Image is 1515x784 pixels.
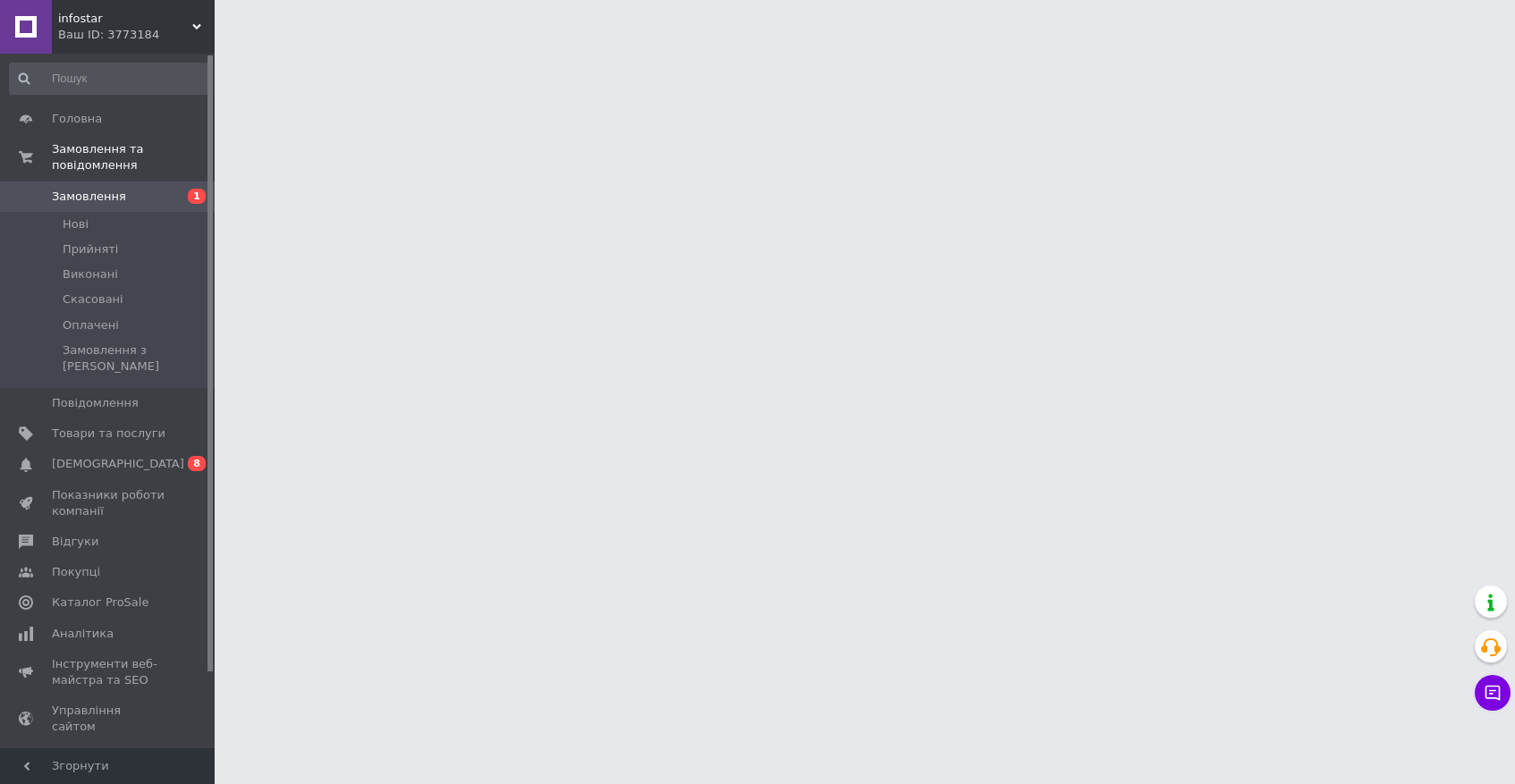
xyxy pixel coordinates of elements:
span: Каталог ProSale [52,594,148,611]
span: Покупці [52,564,100,580]
span: Головна [52,111,102,127]
span: Інструменти веб-майстра та SEO [52,656,165,688]
button: Чат з покупцем [1475,675,1511,711]
span: Нові [63,216,89,232]
input: Пошук [9,63,211,95]
span: Показники роботи компанії [52,487,165,519]
span: Скасовані [63,291,123,308]
span: infostar [58,11,192,27]
span: Товари та послуги [52,426,165,442]
span: Відгуки [52,534,98,550]
span: Повідомлення [52,395,139,411]
span: [DEMOGRAPHIC_DATA] [52,456,184,472]
span: Замовлення [52,189,126,205]
span: Аналітика [52,626,114,642]
span: Прийняті [63,241,118,257]
span: 8 [188,456,206,471]
span: Замовлення з [PERSON_NAME] [63,342,209,375]
span: Оплачені [63,317,119,333]
span: 1 [188,189,206,204]
span: Управління сайтом [52,703,165,735]
span: Замовлення та повідомлення [52,141,215,173]
span: Виконані [63,266,118,282]
div: Ваш ID: 3773184 [58,27,215,43]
